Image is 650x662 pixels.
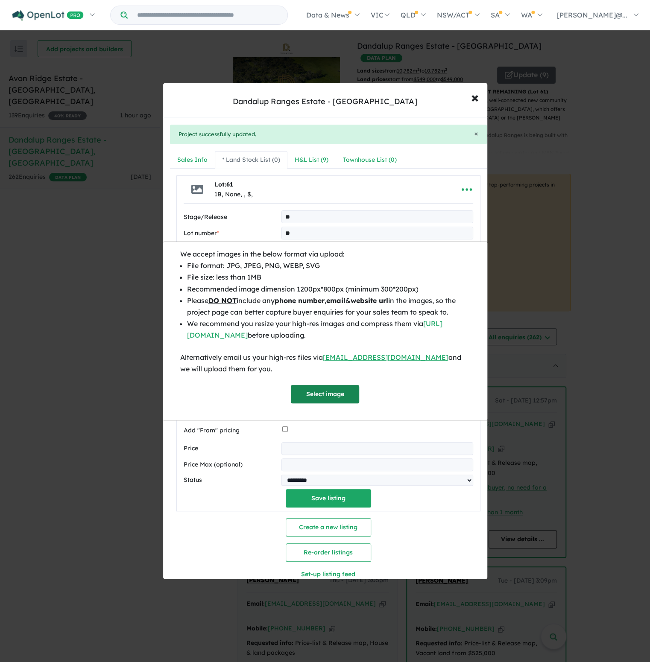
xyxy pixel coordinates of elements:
li: Recommended image dimension 1200px*800px (minimum 300*200px) [187,283,470,295]
div: We accept images in the below format via upload: [180,248,470,260]
a: [EMAIL_ADDRESS][DOMAIN_NAME] [323,353,448,362]
button: Select image [291,385,359,403]
b: email [326,296,345,305]
li: Please include any , & in the images, so the project page can better capture buyer enquiries for ... [187,295,470,318]
img: Openlot PRO Logo White [12,10,84,21]
b: website url [351,296,388,305]
div: Alternatively email us your high-res files via and we will upload them for you. [180,352,470,375]
b: phone number [275,296,325,305]
u: DO NOT [208,296,237,305]
li: File format: JPG, JPEG, PNG, WEBP, SVG [187,260,470,271]
span: [PERSON_NAME]@... [557,11,627,19]
li: We recommend you resize your high-res images and compress them via before uploading. [187,318,470,341]
input: Try estate name, suburb, builder or developer [129,6,286,24]
li: File size: less than 1MB [187,271,470,283]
